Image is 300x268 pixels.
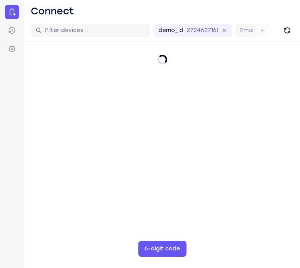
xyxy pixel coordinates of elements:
button: 6-digit code [138,241,186,257]
label: Email [240,26,255,34]
a: Sessions [5,23,19,38]
button: Refresh [281,24,294,37]
label: demo_id [158,26,184,34]
h1: Connect [31,5,74,18]
a: Settings [5,42,19,56]
input: Filter devices... [45,26,146,34]
a: Connect [5,5,19,19]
